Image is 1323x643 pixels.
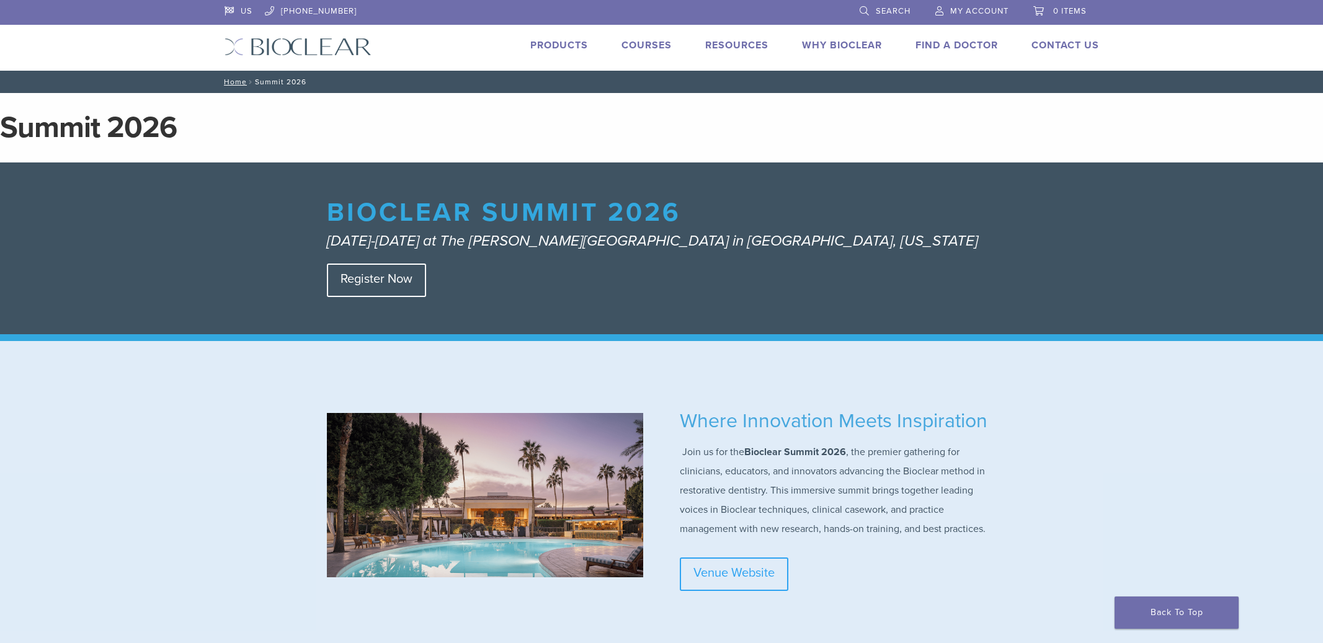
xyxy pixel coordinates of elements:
a: Register Now [327,264,426,297]
span: Search [876,6,911,16]
a: Resources [705,39,768,51]
a: Why Bioclear [802,39,882,51]
a: Back To Top [1115,596,1239,629]
span: / [247,79,255,85]
nav: Summit 2026 [215,71,1108,93]
a: Venue Website [680,557,788,591]
a: Find A Doctor [915,39,998,51]
strong: Bioclear Summit 2026 [744,446,846,458]
a: Home [220,78,247,86]
span: Join us for the , the premier gathering for clinicians, educators, and innovators advancing the B... [680,446,986,535]
img: TSR_LaBocaSunset_1700x880 [327,413,643,577]
a: Products [530,39,588,51]
a: Contact Us [1031,39,1099,51]
em: [DATE]-[DATE] at The [PERSON_NAME][GEOGRAPHIC_DATA] in [GEOGRAPHIC_DATA], [US_STATE] [327,232,978,250]
span: My Account [950,6,1009,16]
span: 0 items [1053,6,1087,16]
a: Courses [621,39,672,51]
img: Bioclear [225,38,372,56]
h1: Bioclear Summit 2026 [327,200,991,232]
span: Where Innovation Meets Inspiration [680,409,987,433]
